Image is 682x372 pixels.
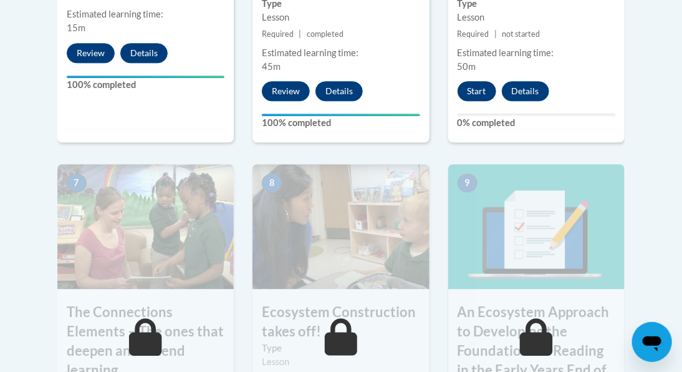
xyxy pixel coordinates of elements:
label: 100% completed [262,116,420,130]
span: | [299,29,302,39]
span: Required [262,29,294,39]
div: Estimated learning time: [458,46,615,60]
div: Estimated learning time: [262,46,420,60]
div: Your progress [262,114,420,116]
div: Lesson [458,11,615,24]
span: 7 [67,174,87,192]
div: Your progress [67,76,224,78]
button: Review [67,43,115,63]
img: Course Image [57,164,234,289]
span: 15m [67,22,85,33]
label: Type [262,341,420,355]
div: Lesson [262,355,420,369]
span: 8 [262,174,282,192]
div: Lesson [262,11,420,24]
span: 50m [458,61,476,72]
span: | [494,29,497,39]
h3: Ecosystem Construction takes off! [252,303,429,341]
img: Course Image [448,164,625,289]
span: Required [458,29,489,39]
img: Course Image [252,164,429,289]
div: Estimated learning time: [67,7,224,21]
span: completed [307,29,343,39]
iframe: Button to launch messaging window [632,322,672,362]
button: Details [315,81,363,101]
label: 100% completed [67,78,224,92]
label: 0% completed [458,116,615,130]
button: Details [120,43,168,63]
button: Details [502,81,549,101]
button: Review [262,81,310,101]
span: not started [502,29,540,39]
button: Start [458,81,496,101]
span: 45m [262,61,281,72]
span: 9 [458,174,478,192]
